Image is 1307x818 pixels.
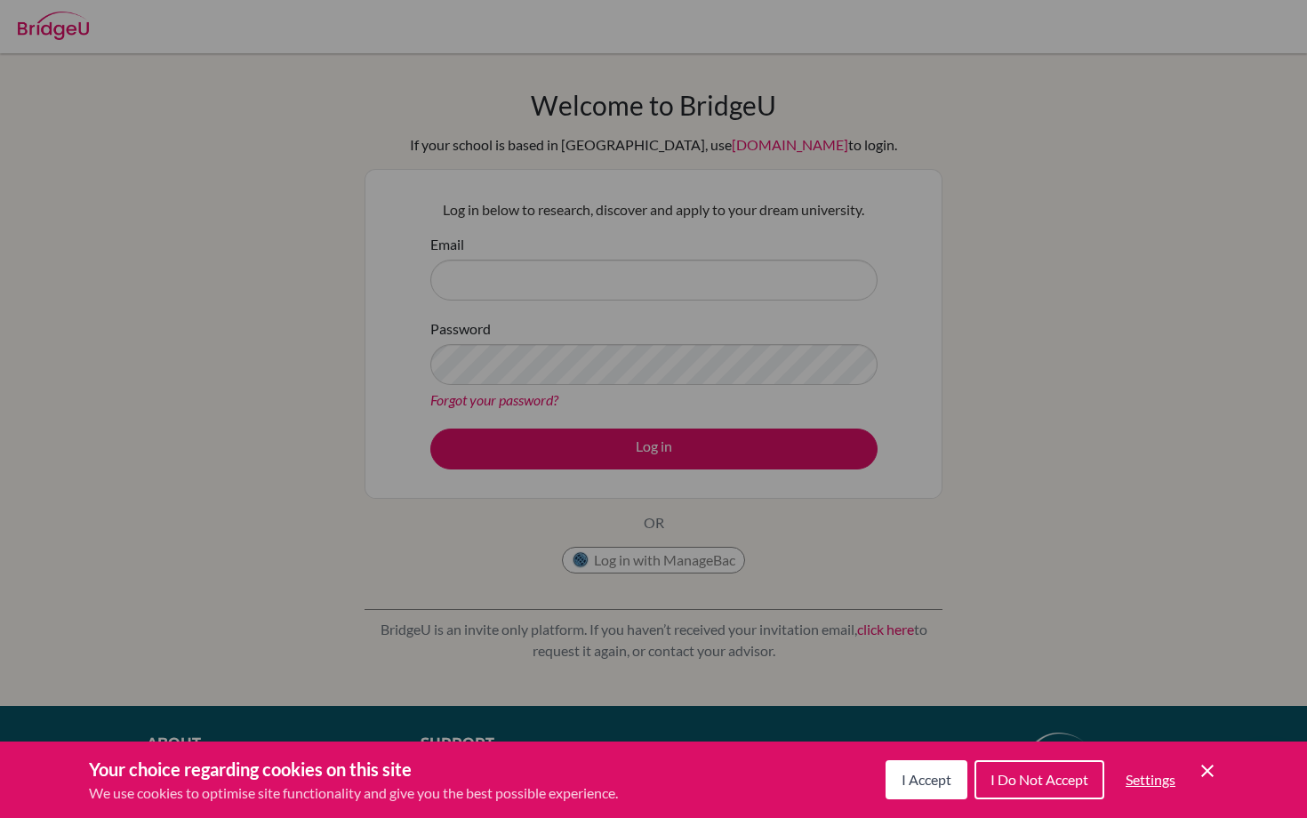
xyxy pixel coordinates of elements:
[886,760,967,799] button: I Accept
[1111,762,1190,798] button: Settings
[990,771,1088,788] span: I Do Not Accept
[974,760,1104,799] button: I Do Not Accept
[902,771,951,788] span: I Accept
[1197,760,1218,782] button: Save and close
[89,782,618,804] p: We use cookies to optimise site functionality and give you the best possible experience.
[1126,771,1175,788] span: Settings
[89,756,618,782] h3: Your choice regarding cookies on this site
